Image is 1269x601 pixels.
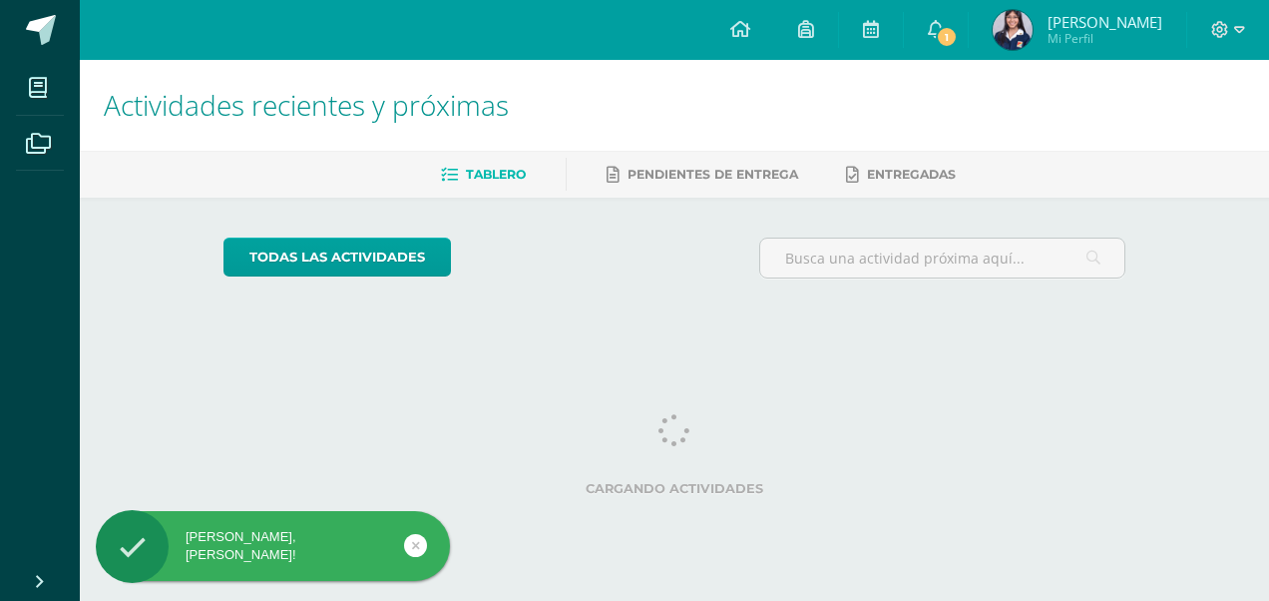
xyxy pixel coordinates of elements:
[760,239,1125,278] input: Busca una actividad próxima aquí...
[936,26,958,48] span: 1
[223,481,1126,496] label: Cargando actividades
[1048,30,1162,47] span: Mi Perfil
[441,159,526,191] a: Tablero
[104,86,509,124] span: Actividades recientes y próximas
[607,159,798,191] a: Pendientes de entrega
[466,167,526,182] span: Tablero
[993,10,1033,50] img: e1545b372e3cdb0c2321de8efa0a1e94.png
[846,159,956,191] a: Entregadas
[1048,12,1162,32] span: [PERSON_NAME]
[628,167,798,182] span: Pendientes de entrega
[223,238,451,277] a: todas las Actividades
[867,167,956,182] span: Entregadas
[96,528,450,564] div: [PERSON_NAME], [PERSON_NAME]!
